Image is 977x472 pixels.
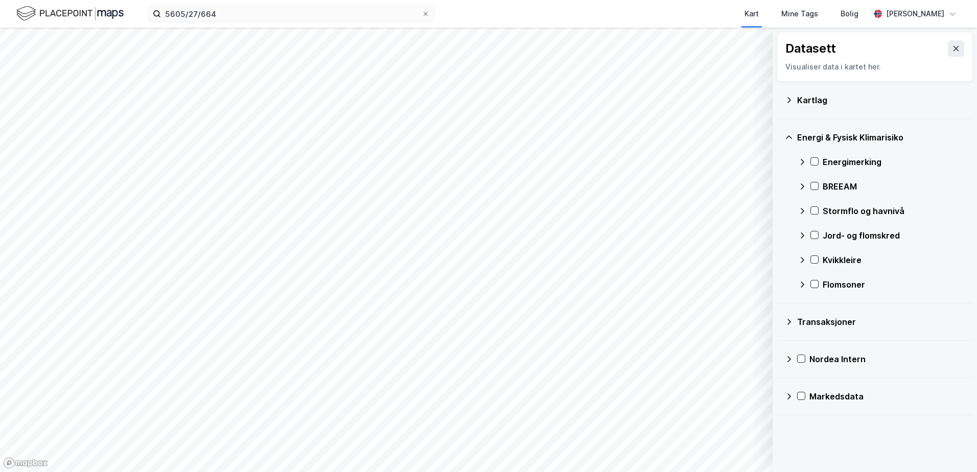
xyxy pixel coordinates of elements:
div: Markedsdata [809,390,965,403]
div: Visualiser data i kartet her. [785,61,964,73]
img: logo.f888ab2527a4732fd821a326f86c7f29.svg [16,5,124,22]
div: Bolig [841,8,858,20]
a: Mapbox homepage [3,457,48,469]
iframe: Chat Widget [926,423,977,472]
div: Energi & Fysisk Klimarisiko [797,131,965,144]
div: Kart [745,8,759,20]
div: Stormflo og havnivå [823,205,965,217]
div: Transaksjoner [797,316,965,328]
div: Jord- og flomskred [823,229,965,242]
div: Datasett [785,40,836,57]
div: Nordea Intern [809,353,965,365]
div: Kvikkleire [823,254,965,266]
div: Energimerking [823,156,965,168]
input: Søk på adresse, matrikkel, gårdeiere, leietakere eller personer [161,6,422,21]
div: [PERSON_NAME] [886,8,944,20]
div: BREEAM [823,180,965,193]
div: Kartlag [797,94,965,106]
div: Flomsoner [823,278,965,291]
div: Mine Tags [781,8,818,20]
